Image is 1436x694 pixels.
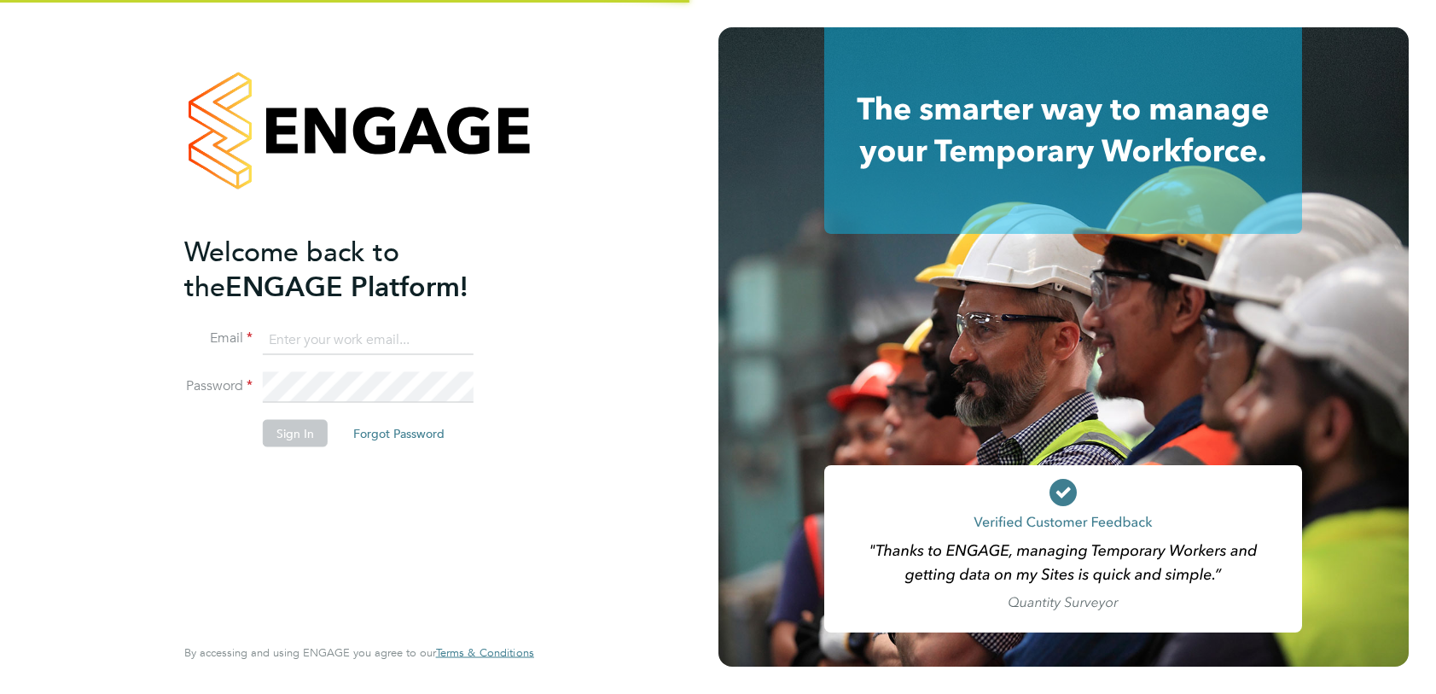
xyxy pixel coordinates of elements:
[184,645,534,660] span: By accessing and using ENGAGE you agree to our
[184,234,517,304] h2: ENGAGE Platform!
[184,377,253,395] label: Password
[184,330,253,347] label: Email
[436,646,534,660] a: Terms & Conditions
[184,235,399,303] span: Welcome back to the
[263,324,474,355] input: Enter your work email...
[340,420,458,447] button: Forgot Password
[436,645,534,660] span: Terms & Conditions
[263,420,328,447] button: Sign In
